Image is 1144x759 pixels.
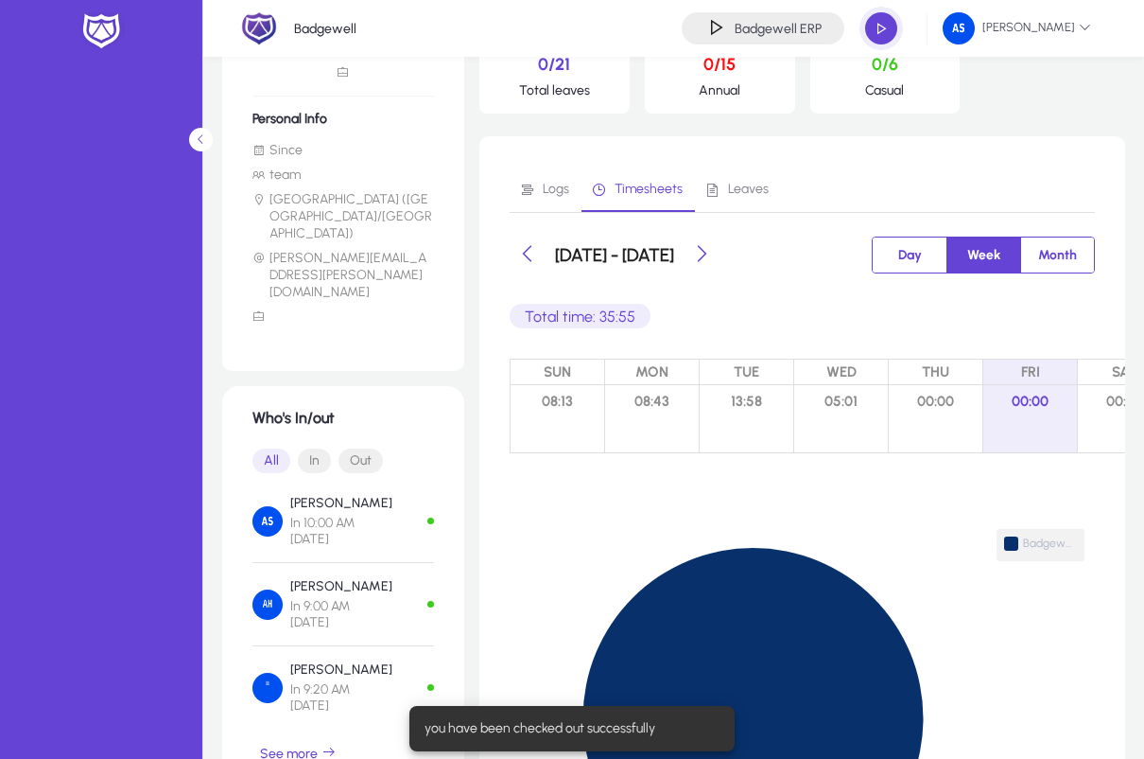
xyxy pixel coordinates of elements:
[252,449,290,473] button: All
[889,385,982,417] span: 00:00
[695,167,781,212] a: Leaves
[700,385,793,417] span: 13:58
[241,10,277,46] img: 2.png
[252,111,434,127] h6: Personal Info
[290,515,392,547] span: In 10:00 AM [DATE]
[605,385,699,417] span: 08:43
[889,360,982,385] span: THU
[794,385,888,417] span: 05:01
[1004,538,1077,555] span: Badgewell ERP
[1023,537,1077,551] span: Badgewell ERP
[735,21,822,37] h4: Badgewell ERP
[409,706,727,751] div: you have been checked out successfully
[543,183,569,196] span: Logs
[511,360,604,385] span: SUN
[825,54,945,75] p: 0/6
[956,238,1012,273] span: Week
[510,304,650,328] p: Total time: 35:55
[660,54,780,75] p: 0/15
[252,142,434,159] li: Since
[252,590,283,620] img: Ahmed Hafez
[1021,238,1094,273] button: Month
[581,167,695,212] a: Timesheets
[252,673,283,703] img: Ali Salem
[511,385,604,417] span: 08:13
[252,506,283,537] img: Ahmed Salama
[298,449,331,473] button: In
[1027,238,1088,273] span: Month
[943,12,975,44] img: 100.png
[660,82,780,98] p: Annual
[555,244,674,266] h3: [DATE] - [DATE]
[943,12,1091,44] span: [PERSON_NAME]
[983,385,1077,417] span: 00:00
[294,21,356,37] p: Badgewell
[290,662,392,678] p: [PERSON_NAME]
[252,442,434,480] mat-button-toggle-group: Font Style
[510,167,581,212] a: Logs
[887,238,933,273] span: Day
[290,681,392,714] span: In 9:20 AM [DATE]
[728,183,769,196] span: Leaves
[494,82,615,98] p: Total leaves
[494,54,615,75] p: 0/21
[947,238,1020,273] button: Week
[252,409,434,427] h1: Who's In/out
[252,191,434,242] li: [GEOGRAPHIC_DATA] ([GEOGRAPHIC_DATA]/[GEOGRAPHIC_DATA])
[615,183,683,196] span: Timesheets
[983,360,1077,385] span: FRI
[927,11,1106,45] button: [PERSON_NAME]
[873,238,946,273] button: Day
[252,167,434,184] li: team
[700,360,793,385] span: TUE
[290,578,392,594] p: [PERSON_NAME]
[605,360,699,385] span: MON
[290,598,392,630] span: In 9:00 AM [DATE]
[338,449,383,473] button: Out
[252,250,434,301] li: [PERSON_NAME][EMAIL_ADDRESS][PERSON_NAME][DOMAIN_NAME]
[290,495,392,511] p: [PERSON_NAME]
[78,11,125,51] img: white-logo.png
[825,82,945,98] p: Casual
[794,360,888,385] span: WED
